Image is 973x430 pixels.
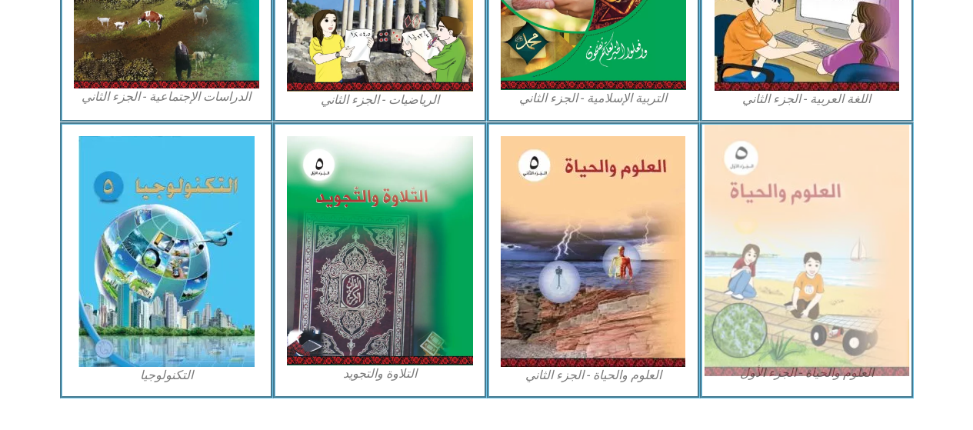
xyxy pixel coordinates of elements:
figcaption: التربية الإسلامية - الجزء الثاني [501,90,687,107]
figcaption: التكنولوجيا [74,367,260,384]
figcaption: اللغة العربية - الجزء الثاني [714,91,900,108]
figcaption: التلاوة والتجويد [287,365,473,382]
figcaption: الرياضيات - الجزء الثاني [287,92,473,108]
figcaption: الدراسات الإجتماعية - الجزء الثاني [74,88,260,105]
figcaption: العلوم والحياة - الجزء الثاني [501,367,687,384]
